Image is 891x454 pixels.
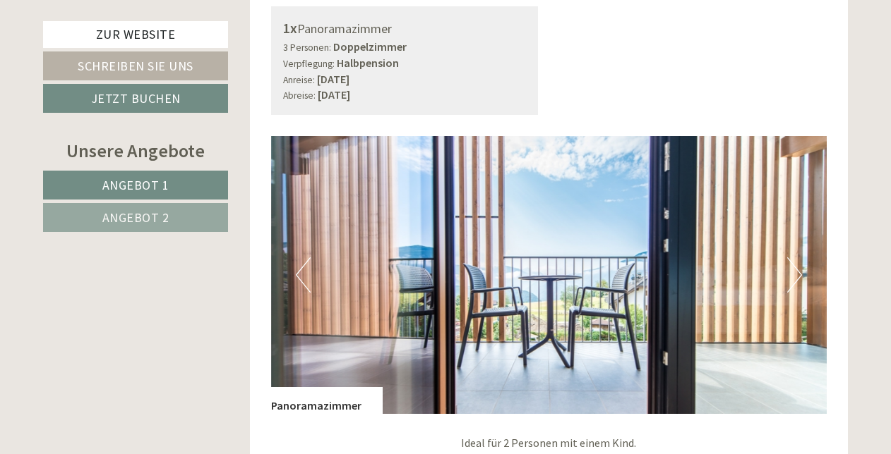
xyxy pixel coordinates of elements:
a: Schreiben Sie uns [43,51,228,80]
small: 23:05 [21,68,217,78]
b: Doppelzimmer [333,39,407,54]
div: Panoramazimmer [271,387,383,414]
small: Anreise: [283,74,315,86]
small: Abreise: [283,90,316,102]
button: Next [787,257,802,293]
div: Inso Sonnenheim [21,41,217,52]
div: Dienstag [245,11,312,35]
small: 3 Personen: [283,42,331,54]
div: Guten Tag, wie können wir Ihnen helfen? [11,38,225,81]
b: Halbpension [337,56,399,70]
a: Jetzt buchen [43,84,228,113]
b: [DATE] [317,72,349,86]
b: [DATE] [318,87,350,102]
div: Panoramazimmer [283,18,527,39]
button: Previous [296,257,311,293]
span: Angebot 1 [102,177,169,193]
div: Unsere Angebote [43,137,228,164]
span: Angebot 2 [102,209,169,226]
a: Zur Website [43,21,228,48]
small: Verpflegung: [283,58,335,70]
img: image [271,136,827,414]
b: 1x [283,19,297,37]
button: Senden [465,367,556,396]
